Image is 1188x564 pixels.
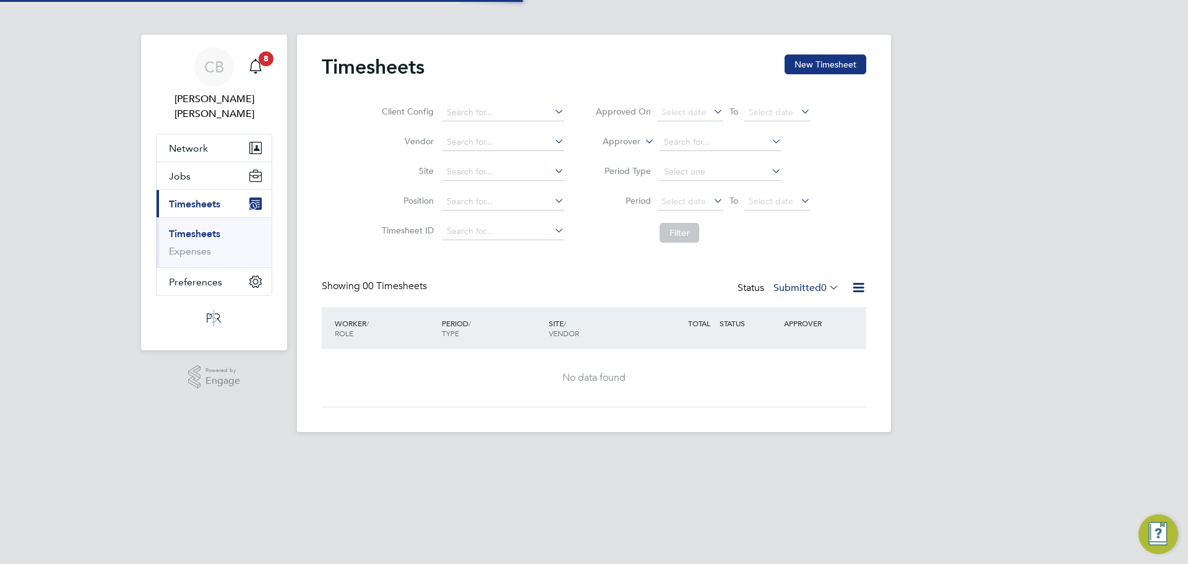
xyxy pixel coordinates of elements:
[157,217,272,267] div: Timesheets
[332,312,439,344] div: WORKER
[546,312,653,344] div: SITE
[468,318,471,328] span: /
[205,376,240,386] span: Engage
[595,165,651,176] label: Period Type
[661,196,706,207] span: Select date
[1138,514,1178,554] button: Engage Resource Center
[549,328,579,338] span: VENDOR
[821,282,827,294] span: 0
[726,103,742,119] span: To
[366,318,369,328] span: /
[204,59,224,75] span: CB
[595,195,651,206] label: Period
[259,51,273,66] span: 8
[564,318,566,328] span: /
[442,104,564,121] input: Search for...
[660,223,699,243] button: Filter
[442,163,564,181] input: Search for...
[334,371,854,384] div: No data found
[661,106,706,118] span: Select date
[738,280,841,297] div: Status
[595,106,651,117] label: Approved On
[726,193,742,209] span: To
[442,193,564,210] input: Search for...
[322,54,424,79] h2: Timesheets
[157,162,272,189] button: Jobs
[442,134,564,151] input: Search for...
[378,136,434,147] label: Vendor
[363,280,427,292] span: 00 Timesheets
[169,142,208,154] span: Network
[749,106,793,118] span: Select date
[322,280,429,293] div: Showing
[157,268,272,295] button: Preferences
[378,195,434,206] label: Position
[169,245,211,257] a: Expenses
[243,47,268,87] a: 8
[205,365,240,376] span: Powered by
[188,365,241,389] a: Powered byEngage
[141,35,287,350] nav: Main navigation
[156,308,272,328] a: Go to home page
[688,318,710,328] span: TOTAL
[378,165,434,176] label: Site
[585,136,640,148] label: Approver
[439,312,546,344] div: PERIOD
[169,198,220,210] span: Timesheets
[785,54,866,74] button: New Timesheet
[378,106,434,117] label: Client Config
[335,328,353,338] span: ROLE
[157,190,272,217] button: Timesheets
[378,225,434,236] label: Timesheet ID
[660,163,781,181] input: Select one
[442,328,459,338] span: TYPE
[781,312,845,334] div: APPROVER
[169,170,191,182] span: Jobs
[773,282,839,294] label: Submitted
[169,276,222,288] span: Preferences
[156,92,272,121] span: Connor Bedwell
[157,134,272,162] button: Network
[749,196,793,207] span: Select date
[156,47,272,121] a: CB[PERSON_NAME] [PERSON_NAME]
[442,223,564,240] input: Search for...
[717,312,781,334] div: STATUS
[169,228,220,240] a: Timesheets
[660,134,781,151] input: Search for...
[203,308,225,328] img: psrsolutions-logo-retina.png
